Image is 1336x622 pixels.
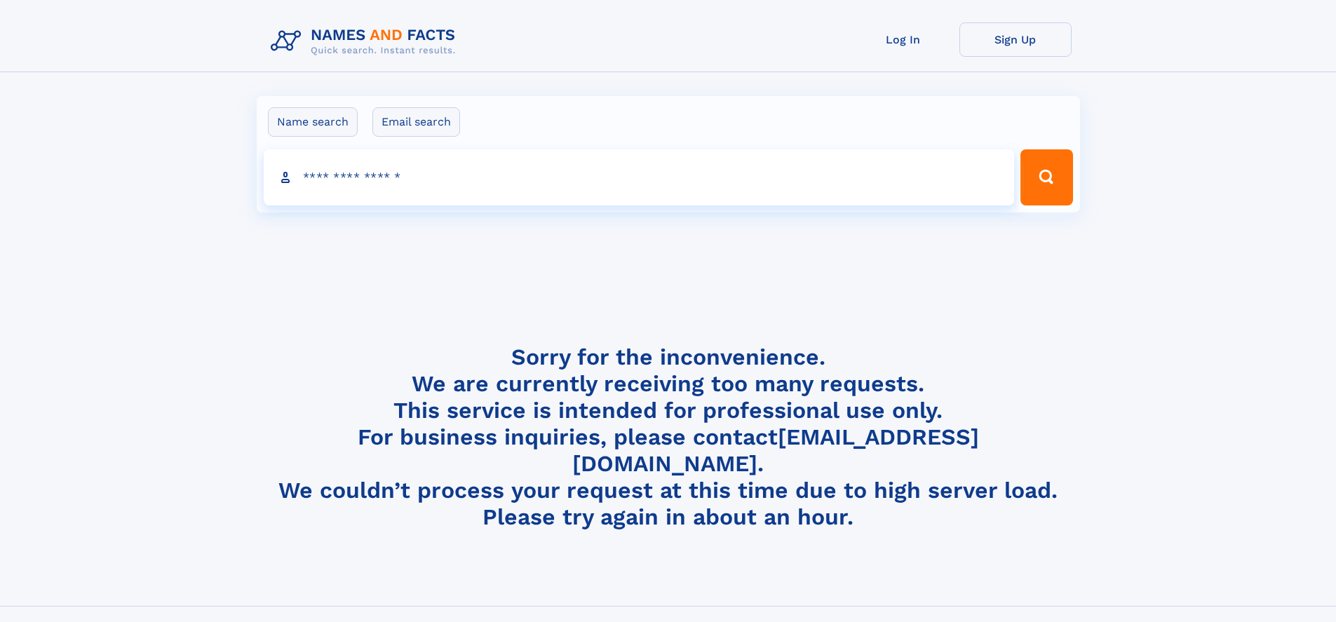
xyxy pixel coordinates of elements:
[264,149,1015,205] input: search input
[265,22,467,60] img: Logo Names and Facts
[265,344,1072,531] h4: Sorry for the inconvenience. We are currently receiving too many requests. This service is intend...
[1020,149,1072,205] button: Search Button
[959,22,1072,57] a: Sign Up
[268,107,358,137] label: Name search
[572,424,979,477] a: [EMAIL_ADDRESS][DOMAIN_NAME]
[372,107,460,137] label: Email search
[847,22,959,57] a: Log In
